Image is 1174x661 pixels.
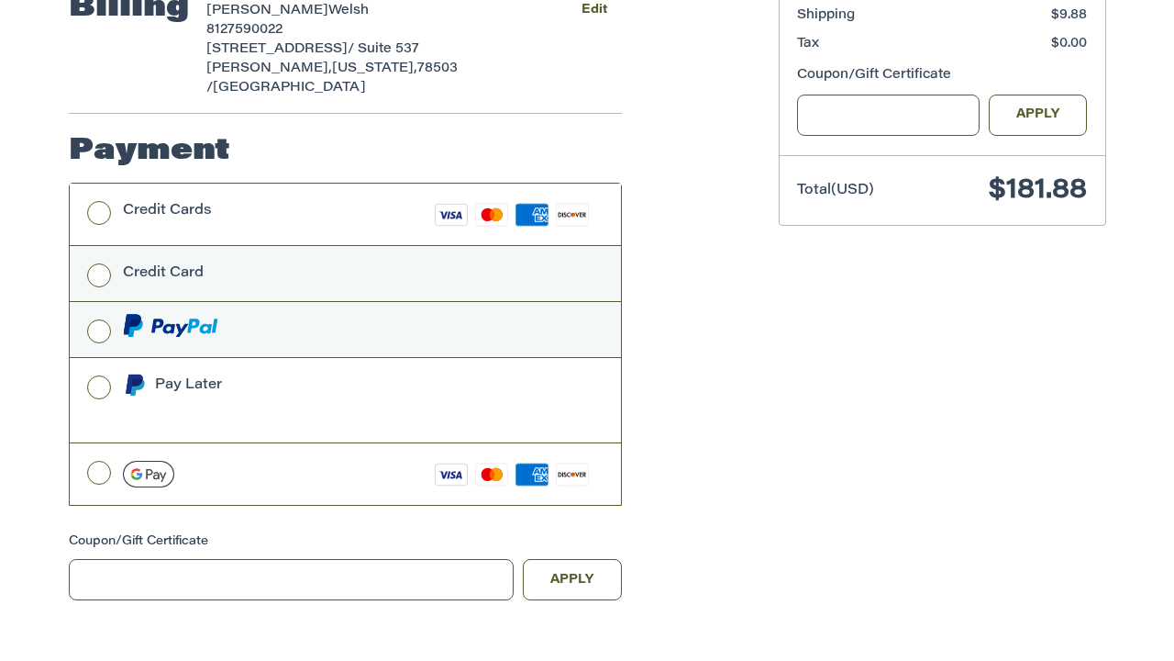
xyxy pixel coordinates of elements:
[332,62,417,75] span: [US_STATE],
[328,5,369,17] span: Welsh
[123,403,497,419] iframe: PayPal Message 1
[1051,9,1087,22] span: $9.88
[797,38,819,50] span: Tax
[69,532,622,551] div: Coupon/Gift Certificate
[797,9,855,22] span: Shipping
[69,133,230,170] h2: Payment
[206,62,332,75] span: [PERSON_NAME],
[523,559,622,600] button: Apply
[348,43,419,56] span: / Suite 537
[989,95,1088,136] button: Apply
[69,559,515,600] input: Gift Certificate or Coupon Code
[206,5,328,17] span: [PERSON_NAME]
[123,374,146,397] img: Pay Later icon
[797,95,980,136] input: Gift Certificate or Coupon Code
[123,461,174,488] img: Google Pay icon
[989,177,1087,205] span: $181.88
[797,66,1087,85] div: Coupon/Gift Certificate
[797,184,874,197] span: Total (USD)
[123,314,218,337] img: PayPal icon
[213,82,366,95] span: [GEOGRAPHIC_DATA]
[123,196,212,226] div: Credit Cards
[155,370,497,400] div: Pay Later
[206,43,348,56] span: [STREET_ADDRESS]
[206,62,458,95] span: 78503 /
[1051,38,1087,50] span: $0.00
[206,24,282,37] span: 8127590022
[123,258,204,288] div: Credit Card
